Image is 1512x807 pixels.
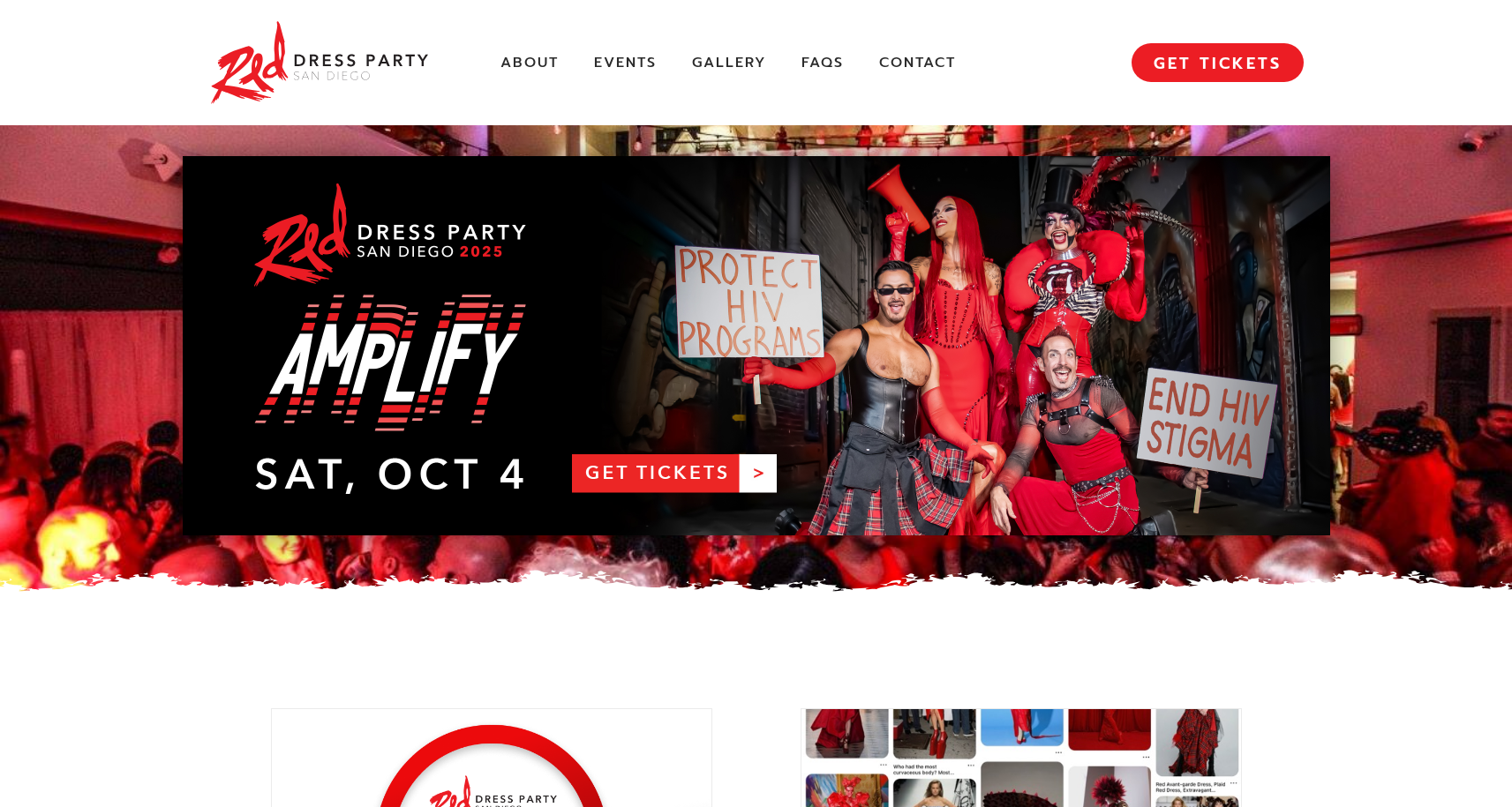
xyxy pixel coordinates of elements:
[879,54,956,72] a: Contact
[801,54,844,72] a: FAQs
[500,54,559,72] a: About
[1132,43,1304,82] a: GET TICKETS
[692,54,766,72] a: Gallery
[209,18,430,108] img: Red Dress Party San Diego
[594,54,657,72] a: Events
